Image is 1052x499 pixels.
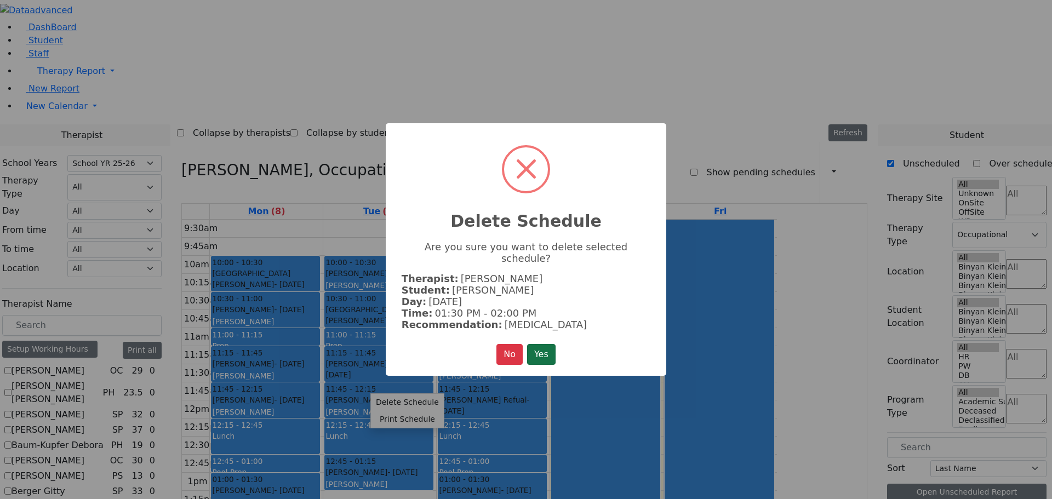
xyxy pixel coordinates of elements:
[428,296,462,307] span: [DATE]
[452,284,534,296] span: [PERSON_NAME]
[527,344,556,365] button: Yes
[402,273,459,284] strong: Therapist:
[461,273,543,284] span: [PERSON_NAME]
[402,319,502,330] strong: Recommendation:
[505,319,587,330] span: [MEDICAL_DATA]
[402,241,650,264] p: Are you sure you want to delete selected schedule?
[386,198,666,231] h2: Delete Schedule
[402,296,426,307] strong: Day:
[496,344,523,365] button: No
[434,307,536,319] span: 01:30 PM - 02:00 PM
[402,284,450,296] strong: Student:
[402,307,433,319] strong: Time:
